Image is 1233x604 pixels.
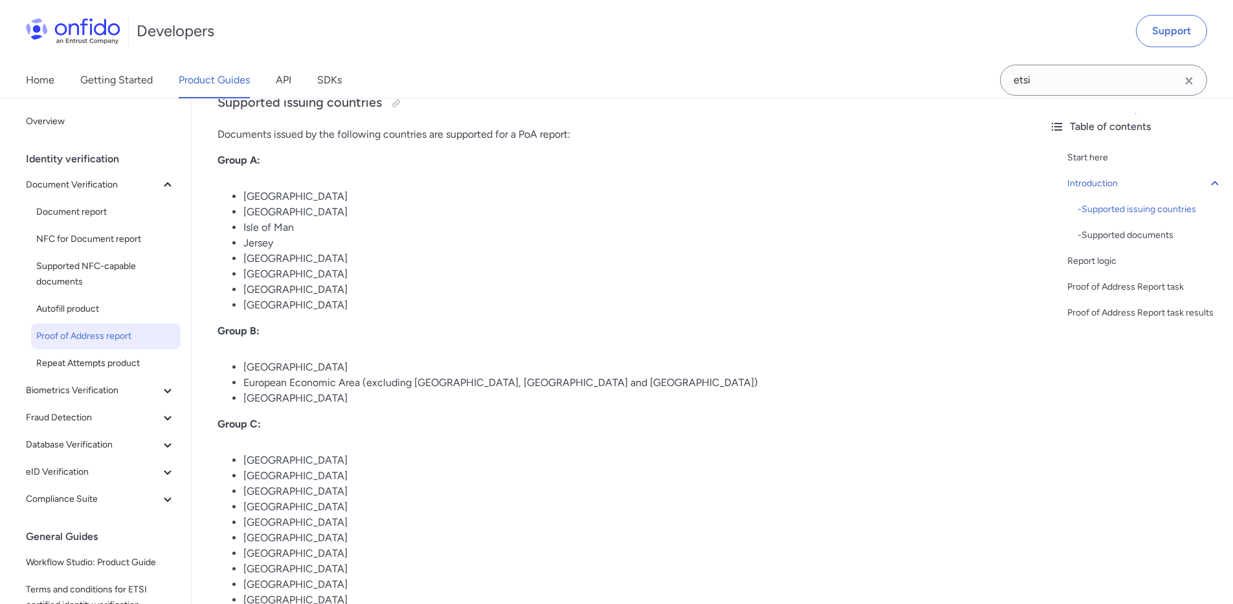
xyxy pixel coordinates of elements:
[26,62,54,98] a: Home
[243,546,1013,561] li: [GEOGRAPHIC_DATA]
[31,226,181,252] a: NFC for Document report
[21,459,181,485] button: eID Verification
[26,177,160,193] span: Document Verification
[217,154,260,166] strong: Group A:
[31,351,181,376] a: Repeat Attempts product
[26,383,160,398] span: Biometrics Verification
[1067,279,1223,295] a: Proof of Address Report task
[1078,202,1223,217] div: - Supported issuing countries
[26,410,160,426] span: Fraud Detection
[217,127,1013,142] p: Documents issued by the following countries are supported for a PoA report:
[243,360,1013,375] li: [GEOGRAPHIC_DATA]
[31,253,181,295] a: Supported NFC-capable documents
[243,515,1013,530] li: [GEOGRAPHIC_DATA]
[21,432,181,458] button: Database Verification
[21,405,181,431] button: Fraud Detection
[31,296,181,322] a: Autofill product
[243,297,1013,313] li: [GEOGRAPHIC_DATA]
[26,114,175,129] span: Overview
[36,259,175,290] span: Supported NFC-capable documents
[36,301,175,317] span: Autofill product
[26,146,186,172] div: Identity verification
[1067,150,1223,166] a: Start here
[1000,65,1207,96] input: Onfido search input field
[243,453,1013,468] li: [GEOGRAPHIC_DATA]
[26,524,186,550] div: General Guides
[243,235,1013,251] li: Jersey
[217,418,261,430] strong: Group C:
[1067,253,1223,269] a: Report logic
[243,282,1013,297] li: [GEOGRAPHIC_DATA]
[36,204,175,220] span: Document report
[26,464,160,480] span: eID Verification
[243,189,1013,204] li: [GEOGRAPHIC_DATA]
[21,486,181,512] button: Compliance Suite
[217,325,260,337] strong: Group B:
[80,62,153,98] a: Getting Started
[276,62,291,98] a: API
[243,251,1013,266] li: [GEOGRAPHIC_DATA]
[31,323,181,349] a: Proof of Address report
[243,499,1013,515] li: [GEOGRAPHIC_DATA]
[179,62,250,98] a: Product Guides
[243,577,1013,592] li: [GEOGRAPHIC_DATA]
[243,375,1013,391] li: European Economic Area (excluding [GEOGRAPHIC_DATA], [GEOGRAPHIC_DATA] and [GEOGRAPHIC_DATA])
[21,378,181,404] button: Biometrics Verification
[26,437,160,453] span: Database Verification
[243,561,1013,577] li: [GEOGRAPHIC_DATA]
[21,172,181,198] button: Document Verification
[31,199,181,225] a: Document report
[26,18,120,44] img: Onfido Logo
[1078,202,1223,217] a: -Supported issuing countries
[243,468,1013,484] li: [GEOGRAPHIC_DATA]
[26,555,175,570] span: Workflow Studio: Product Guide
[243,266,1013,282] li: [GEOGRAPHIC_DATA]
[1078,228,1223,243] div: - Supported documents
[1078,228,1223,243] a: -Supported documents
[26,491,160,507] span: Compliance Suite
[243,220,1013,235] li: Isle of Man
[1136,15,1207,47] a: Support
[243,204,1013,220] li: [GEOGRAPHIC_DATA]
[36,329,175,344] span: Proof of Address report
[137,21,214,41] h1: Developers
[1181,73,1197,89] svg: Clear search field button
[36,232,175,247] span: NFC for Document report
[1067,176,1223,191] a: Introduction
[1067,305,1223,321] a: Proof of Address Report task results
[243,484,1013,499] li: [GEOGRAPHIC_DATA]
[317,62,342,98] a: SDKs
[36,356,175,371] span: Repeat Attempts product
[21,550,181,576] a: Workflow Studio: Product Guide
[21,109,181,135] a: Overview
[1049,119,1223,135] div: Table of contents
[243,530,1013,546] li: [GEOGRAPHIC_DATA]
[243,391,1013,406] li: [GEOGRAPHIC_DATA]
[217,93,1013,114] h3: Supported issuing countries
